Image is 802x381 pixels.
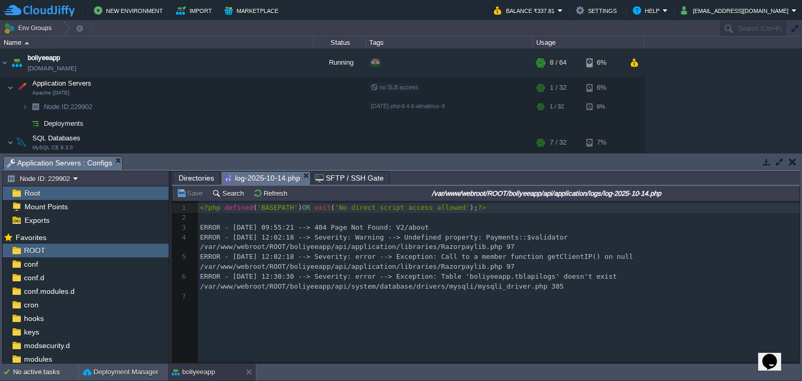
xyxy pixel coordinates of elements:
[176,4,215,17] button: Import
[633,4,663,17] button: Help
[32,145,73,151] span: MySQL CE 9.3.0
[494,4,558,17] button: Balance ₹337.81
[298,204,302,211] span: )
[221,171,311,184] li: /var/www/webroot/ROOT/boliyeeapp/api/application/logs/log-2025-10-14.php
[31,134,82,142] span: SQL Databases
[4,4,75,17] img: CloudJiffy
[172,223,188,233] div: 3
[7,77,14,98] img: AMDAwAAAACH5BAEAAAAALAAAAAABAAEAAAICRAEAOw==
[22,202,69,211] a: Mount Points
[14,233,48,242] a: Favorites
[257,204,298,211] span: 'BASEPATH'
[22,216,51,225] a: Exports
[314,49,366,77] div: Running
[172,292,188,302] div: 7
[22,259,40,269] a: conf
[550,77,567,98] div: 1 / 32
[7,174,73,183] button: Node ID: 229902
[758,339,792,371] iframe: chat widget
[172,213,188,223] div: 2
[586,132,620,153] div: 7%
[83,367,158,377] button: Deployment Manager
[478,204,486,211] span: ?>
[315,172,384,184] span: SFTP / SSH Gate
[200,272,621,290] span: ERROR - [DATE] 12:30:30 --> Severity: error --> Exception: Table 'boliyeeapp.tblapilogs' doesn't ...
[14,132,29,153] img: AMDAwAAAACH5BAEAAAAALAAAAAABAAEAAAICRAEAOw==
[586,99,620,115] div: 6%
[253,188,290,198] button: Refresh
[331,204,335,211] span: (
[576,4,620,17] button: Settings
[586,49,620,77] div: 6%
[172,367,215,377] button: boliyeeapp
[22,99,28,115] img: AMDAwAAAACH5BAEAAAAALAAAAAABAAEAAAICRAEAOw==
[225,4,281,17] button: Marketplace
[22,273,46,282] span: conf.d
[28,53,60,63] a: boliyeeapp
[371,84,418,90] span: no SLB access
[1,37,313,49] div: Name
[200,233,572,251] span: ERROR - [DATE] 12:02:18 --> Severity: Warning --> Undefined property: Payments::$validator /var/w...
[225,172,300,185] span: log-2025-10-14.php
[371,103,445,109] span: [DATE]-php-8.4.8-almalinux-9
[94,4,166,17] button: New Environment
[550,132,567,153] div: 7 / 32
[172,252,188,262] div: 5
[7,157,112,170] span: Application Servers : Configs
[43,119,85,128] a: Deployments
[13,364,78,380] div: No active tasks
[22,327,41,337] span: keys
[22,300,40,309] a: cron
[586,77,620,98] div: 6%
[14,77,29,98] img: AMDAwAAAACH5BAEAAAAALAAAAAABAAEAAAICRAEAOw==
[28,115,43,132] img: AMDAwAAAACH5BAEAAAAALAAAAAABAAEAAAICRAEAOw==
[200,204,220,211] span: <?php
[44,103,70,111] span: Node ID:
[253,204,257,211] span: (
[367,37,533,49] div: Tags
[4,21,55,35] button: Env Groups
[22,341,72,350] a: modsecurity.d
[681,4,792,17] button: [EMAIL_ADDRESS][DOMAIN_NAME]
[212,188,247,198] button: Search
[22,188,42,198] a: Root
[22,246,47,255] a: ROOT
[176,188,206,198] button: Save
[534,37,644,49] div: Usage
[172,233,188,243] div: 4
[550,49,567,77] div: 8 / 64
[172,272,188,282] div: 6
[32,90,69,96] span: Apache [DATE]
[25,42,29,44] img: AMDAwAAAACH5BAEAAAAALAAAAAABAAEAAAICRAEAOw==
[7,132,14,153] img: AMDAwAAAACH5BAEAAAAALAAAAAABAAEAAAICRAEAOw==
[31,134,82,142] a: SQL DatabasesMySQL CE 9.3.0
[43,102,94,111] a: Node ID:229902
[22,314,45,323] a: hooks
[225,204,253,211] span: defined
[550,99,564,115] div: 1 / 32
[200,223,429,231] span: ERROR - [DATE] 09:55:21 --> 404 Page Not Found: V2/about
[200,253,637,270] span: ERROR - [DATE] 12:02:18 --> Severity: error --> Exception: Call to a member function getClientIP(...
[9,49,24,77] img: AMDAwAAAACH5BAEAAAAALAAAAAABAAEAAAICRAEAOw==
[172,203,188,213] div: 1
[22,354,54,364] a: modules
[335,204,469,211] span: 'No direct script access allowed'
[28,63,76,74] a: [DOMAIN_NAME]
[28,99,43,115] img: AMDAwAAAACH5BAEAAAAALAAAAAABAAEAAAICRAEAOw==
[314,204,331,211] span: exit
[43,102,94,111] span: 229902
[470,204,478,211] span: );
[31,79,93,88] span: Application Servers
